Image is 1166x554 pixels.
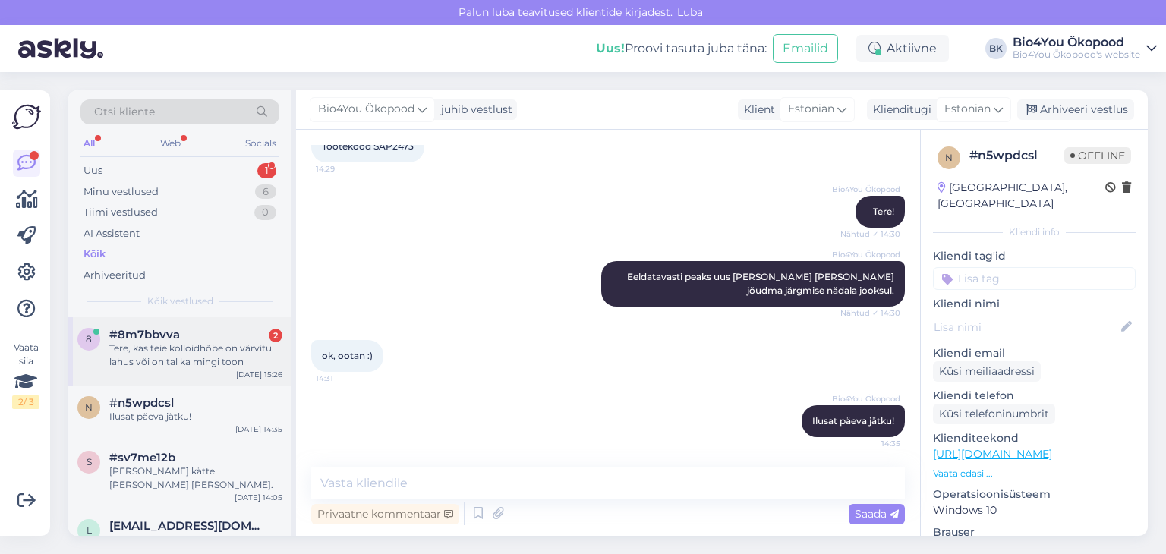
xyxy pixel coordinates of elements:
span: Bio4You Ökopood [832,249,900,260]
p: Kliendi telefon [933,388,1136,404]
div: Privaatne kommentaar [311,504,459,524]
span: l [87,524,92,536]
div: [PERSON_NAME] kätte [PERSON_NAME] [PERSON_NAME]. [109,464,282,492]
p: Operatsioonisüsteem [933,486,1136,502]
div: Klient [738,102,775,118]
div: Bio4You Ökopood's website [1013,49,1140,61]
div: # n5wpdcsl [969,146,1064,165]
div: 6 [255,184,276,200]
span: #n5wpdcsl [109,396,174,410]
p: Kliendi nimi [933,296,1136,312]
span: n [945,152,953,163]
div: Klienditugi [867,102,931,118]
div: Ilusat päeva jätku! [109,410,282,423]
p: Windows 10 [933,502,1136,518]
div: Socials [242,134,279,153]
button: Emailid [773,34,838,63]
p: Kliendi tag'id [933,248,1136,264]
div: 1 [257,163,276,178]
div: 2 [269,329,282,342]
span: n [85,401,93,413]
span: Nähtud ✓ 14:30 [840,307,900,319]
span: Kõik vestlused [147,294,213,308]
span: 8 [86,333,92,345]
div: [DATE] 15:26 [236,369,282,380]
div: [DATE] 14:05 [235,492,282,503]
a: Bio4You ÖkopoodBio4You Ökopood's website [1013,36,1157,61]
p: Vaata edasi ... [933,467,1136,480]
div: Arhiveeritud [84,268,146,283]
div: Küsi meiliaadressi [933,361,1041,382]
span: Estonian [788,101,834,118]
span: Otsi kliente [94,104,155,120]
div: 2 / 3 [12,395,39,409]
span: Tootekood SAP2473 [322,140,414,152]
p: Brauser [933,524,1136,540]
div: Tiimi vestlused [84,205,158,220]
div: Kliendi info [933,225,1136,239]
span: ok, ootan :) [322,350,373,361]
span: Offline [1064,147,1131,164]
div: Kõik [84,247,106,262]
span: Eeldatavasti peaks uus [PERSON_NAME] [PERSON_NAME] jõudma järgmise nädala jooksul. [627,271,897,296]
span: Ilusat päeva jätku! [812,415,894,427]
div: AI Assistent [84,226,140,241]
span: 14:31 [316,373,373,384]
span: 14:35 [843,438,900,449]
span: Nähtud ✓ 14:30 [840,228,900,240]
div: All [80,134,98,153]
span: leelonaaber@gmail.com [109,519,267,533]
div: Vaata siia [12,341,39,409]
span: Bio4You Ökopood [318,101,414,118]
div: Aktiivne [856,35,949,62]
span: #8m7bbvva [109,328,180,342]
div: Tere, kas teie kolloidhõbe on värvitu lahus või on tal ka mingi toon [109,342,282,369]
div: [GEOGRAPHIC_DATA], [GEOGRAPHIC_DATA] [938,180,1105,212]
div: [DATE] 14:35 [235,423,282,435]
input: Lisa tag [933,267,1136,290]
span: Bio4You Ökopood [832,184,900,195]
span: Bio4You Ökopood [832,393,900,404]
div: juhib vestlust [435,102,512,118]
img: Askly Logo [12,102,41,131]
div: 0 [254,205,276,220]
span: 14:29 [316,163,373,175]
div: Bio4You Ökopood [1013,36,1140,49]
p: Klienditeekond [933,430,1136,446]
div: Uus [84,163,102,178]
div: Proovi tasuta juba täna: [596,39,767,58]
span: #sv7me12b [109,451,175,464]
span: Tere! [873,206,894,217]
p: Kliendi email [933,345,1136,361]
b: Uus! [596,41,625,55]
div: BK [985,38,1007,59]
span: Luba [673,5,707,19]
div: Arhiveeri vestlus [1017,99,1134,120]
div: Minu vestlused [84,184,159,200]
span: Estonian [944,101,991,118]
div: Küsi telefoninumbrit [933,404,1055,424]
input: Lisa nimi [934,319,1118,335]
span: Saada [855,507,899,521]
span: s [87,456,92,467]
a: [URL][DOMAIN_NAME] [933,447,1052,461]
div: Web [157,134,184,153]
